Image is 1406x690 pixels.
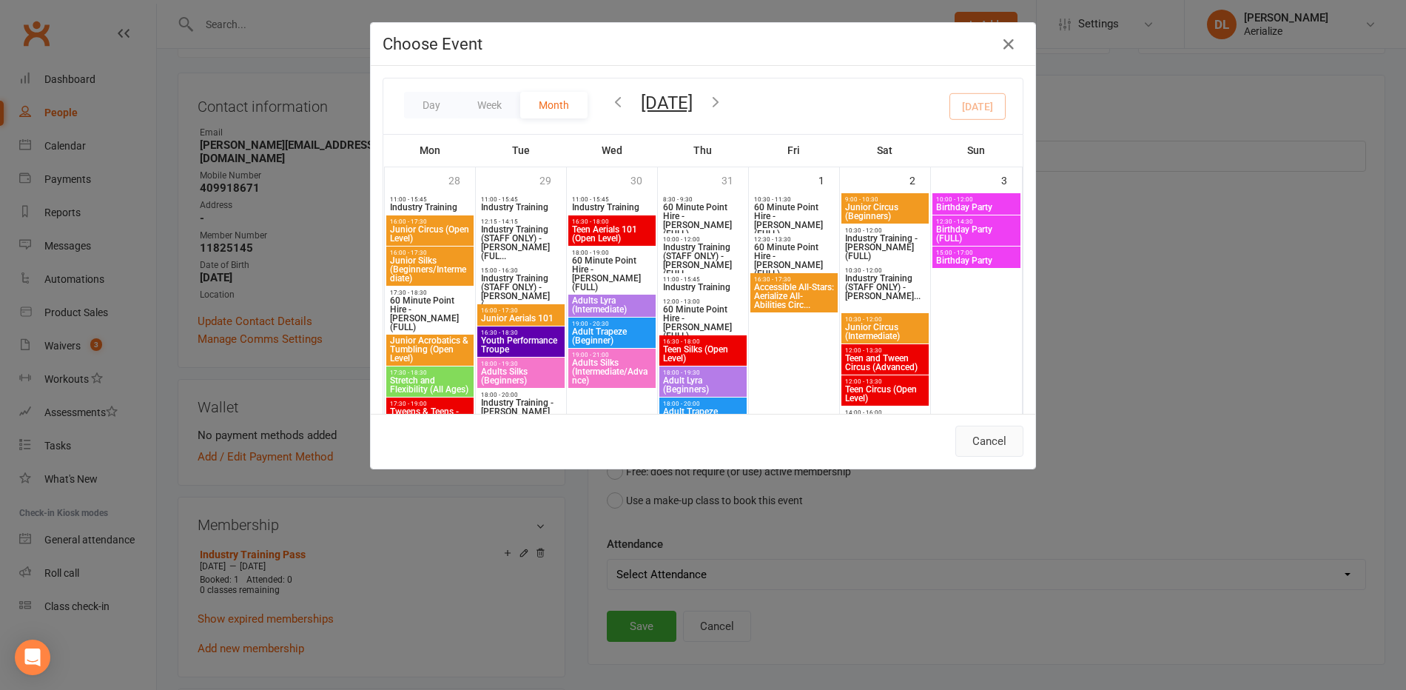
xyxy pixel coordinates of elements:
[480,225,562,261] span: Industry Training (STAFF ONLY) - [PERSON_NAME] (FUL...
[662,401,744,407] span: 18:00 - 20:00
[389,296,471,332] span: 60 Minute Point Hire - [PERSON_NAME] (FULL)
[753,236,835,243] span: 12:30 - 13:30
[571,296,653,314] span: Adults Lyra (Intermediate)
[844,196,926,203] span: 9:00 - 10:30
[844,267,926,274] span: 10:30 - 12:00
[662,283,744,292] span: Industry Training
[909,167,930,192] div: 2
[389,218,471,225] span: 16:00 - 17:30
[480,367,562,385] span: Adults Silks (Beginners)
[662,338,744,345] span: 16:30 - 18:00
[844,347,926,354] span: 12:00 - 13:30
[571,327,653,345] span: Adult Trapeze (Beginner)
[480,392,562,398] span: 18:00 - 20:00
[641,93,693,113] button: [DATE]
[657,135,748,166] th: Thu
[662,196,744,203] span: 8:30 - 9:30
[389,249,471,256] span: 16:00 - 17:30
[389,256,471,283] span: Junior Silks (Beginners/Intermediate)
[571,352,653,358] span: 19:00 - 21:00
[662,276,744,283] span: 11:00 - 15:45
[935,225,1018,243] span: Birthday Party (FULL)
[389,225,471,243] span: Junior Circus (Open Level)
[662,407,744,425] span: Adult Trapeze (Intermediate)
[480,336,562,354] span: Youth Performance Troupe
[404,92,459,118] button: Day
[480,203,562,212] span: Industry Training
[1001,167,1022,192] div: 3
[839,135,930,166] th: Sat
[475,135,566,166] th: Tue
[844,409,926,416] span: 14:00 - 16:00
[630,167,657,192] div: 30
[844,234,926,261] span: Industry Training - [PERSON_NAME] (FULL)
[753,203,835,238] span: 60 Minute Point Hire - [PERSON_NAME] (FULL)
[448,167,475,192] div: 28
[935,256,1018,265] span: Birthday Party
[955,426,1023,457] button: Cancel
[480,398,562,425] span: Industry Training - [PERSON_NAME] (FULL)
[389,289,471,296] span: 17:30 - 18:30
[753,243,835,278] span: 60 Minute Point Hire - [PERSON_NAME] (FULL)
[480,196,562,203] span: 11:00 - 15:45
[844,227,926,234] span: 10:30 - 12:00
[844,354,926,372] span: Teen and Tween Circus (Advanced)
[480,314,562,323] span: Junior Aerials 101
[459,92,520,118] button: Week
[571,249,653,256] span: 18:00 - 19:00
[389,203,471,212] span: Industry Training
[571,203,653,212] span: Industry Training
[662,369,744,376] span: 18:00 - 19:30
[480,329,562,336] span: 16:30 - 18:30
[844,385,926,403] span: Teen Circus (Open Level)
[389,376,471,394] span: Stretch and Flexibility (All Ages)
[480,274,562,309] span: Industry Training (STAFF ONLY) - [PERSON_NAME] (...
[383,35,1023,53] h4: Choose Event
[662,345,744,363] span: Teen Silks (Open Level)
[844,323,926,341] span: Junior Circus (Intermediate)
[997,33,1020,56] button: Close
[844,316,926,323] span: 10:30 - 12:00
[930,135,1023,166] th: Sun
[571,218,653,225] span: 16:30 - 18:00
[571,358,653,385] span: Adults Silks (Intermediate/Advance)
[753,283,835,309] span: Accessible All-Stars: Aerialize All-Abilities Circ...
[662,376,744,394] span: Adult Lyra (Beginners)
[748,135,839,166] th: Fri
[566,135,657,166] th: Wed
[480,267,562,274] span: 15:00 - 16:30
[389,196,471,203] span: 11:00 - 15:45
[662,243,744,278] span: Industry Training (STAFF ONLY) - [PERSON_NAME] (FULL...
[935,203,1018,212] span: Birthday Party
[753,276,835,283] span: 16:30 - 17:30
[539,167,566,192] div: 29
[571,321,653,327] span: 19:00 - 20:30
[384,135,475,166] th: Mon
[389,369,471,376] span: 17:30 - 18:30
[662,236,744,243] span: 10:00 - 12:00
[15,640,50,675] div: Open Intercom Messenger
[571,256,653,292] span: 60 Minute Point Hire - [PERSON_NAME] (FULL)
[935,196,1018,203] span: 10:00 - 12:00
[844,203,926,221] span: Junior Circus (Beginners)
[662,305,744,341] span: 60 Minute Point Hire - [PERSON_NAME] (FULL)
[818,167,839,192] div: 1
[389,336,471,363] span: Junior Acrobatics & Tumbling (Open Level)
[662,203,744,238] span: 60 Minute Point Hire - [PERSON_NAME] (FULL)
[662,298,744,305] span: 12:00 - 13:00
[721,167,748,192] div: 31
[753,196,835,203] span: 10:30 - 11:30
[520,92,588,118] button: Month
[844,274,926,301] span: Industry Training (STAFF ONLY) - [PERSON_NAME]...
[480,361,562,367] span: 18:00 - 19:30
[571,196,653,203] span: 11:00 - 15:45
[844,378,926,385] span: 12:00 - 13:30
[480,307,562,314] span: 16:00 - 17:30
[389,401,471,407] span: 17:30 - 19:00
[389,407,471,434] span: Tweens & Teens - Multi Apparatus (Open Level)
[935,249,1018,256] span: 15:00 - 17:00
[935,218,1018,225] span: 12:30 - 14:30
[571,225,653,243] span: Teen Aerials 101 (Open Level)
[480,218,562,225] span: 12:15 - 14:15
